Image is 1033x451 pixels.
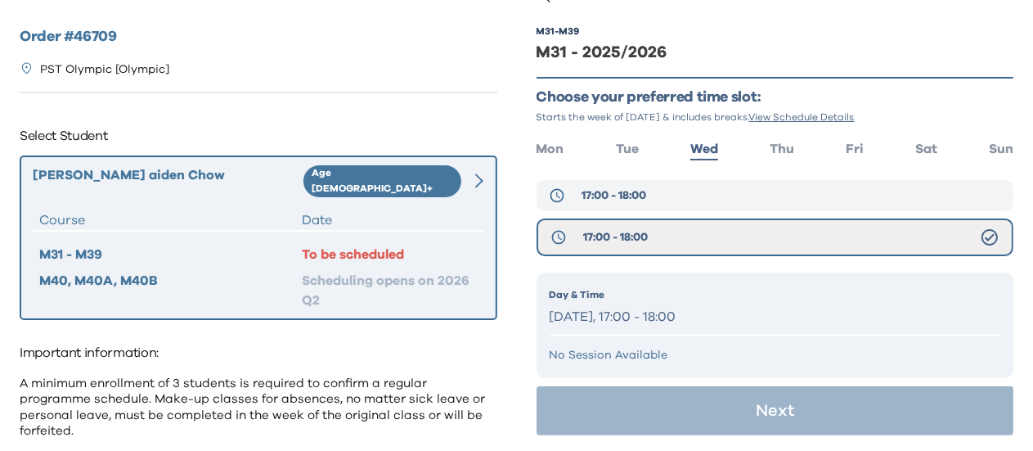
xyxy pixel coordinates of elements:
[537,386,1014,435] button: Next
[303,165,461,197] div: Age [DEMOGRAPHIC_DATA]+
[537,88,1014,107] p: Choose your preferred time slot:
[33,165,303,197] div: [PERSON_NAME] aiden Chow
[690,142,718,156] span: Wed
[20,26,497,48] h2: Order # 46709
[582,187,646,204] span: 17:00 - 18:00
[537,219,1014,256] button: 17:00 - 18:00
[915,142,937,156] span: Sat
[537,142,564,156] span: Mon
[39,210,302,230] div: Course
[302,210,477,230] div: Date
[537,180,1014,211] button: 17:00 - 18:00
[537,41,1014,64] div: M31 - 2025/2026
[770,142,794,156] span: Thu
[40,61,169,79] p: PST Olympic [Olympic]
[583,229,648,246] span: 17:00 - 18:00
[550,305,1001,329] p: [DATE], 17:00 - 18:00
[550,287,1001,302] p: Day & Time
[302,245,477,264] div: To be scheduled
[537,110,1014,124] p: Starts the week of [DATE] & includes breaks.
[39,271,302,310] div: M40, M40A, M40B
[756,403,794,419] p: Next
[550,347,1001,363] p: No Session Available
[749,112,855,122] span: View Schedule Details
[20,340,497,366] p: Important information:
[39,245,302,264] div: M31 - M39
[616,142,639,156] span: Tue
[846,142,864,156] span: Fri
[302,271,477,310] div: Scheduling opens on 2026 Q2
[20,123,497,149] p: Select Student
[989,142,1013,156] span: Sun
[537,25,580,38] div: M31 - M39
